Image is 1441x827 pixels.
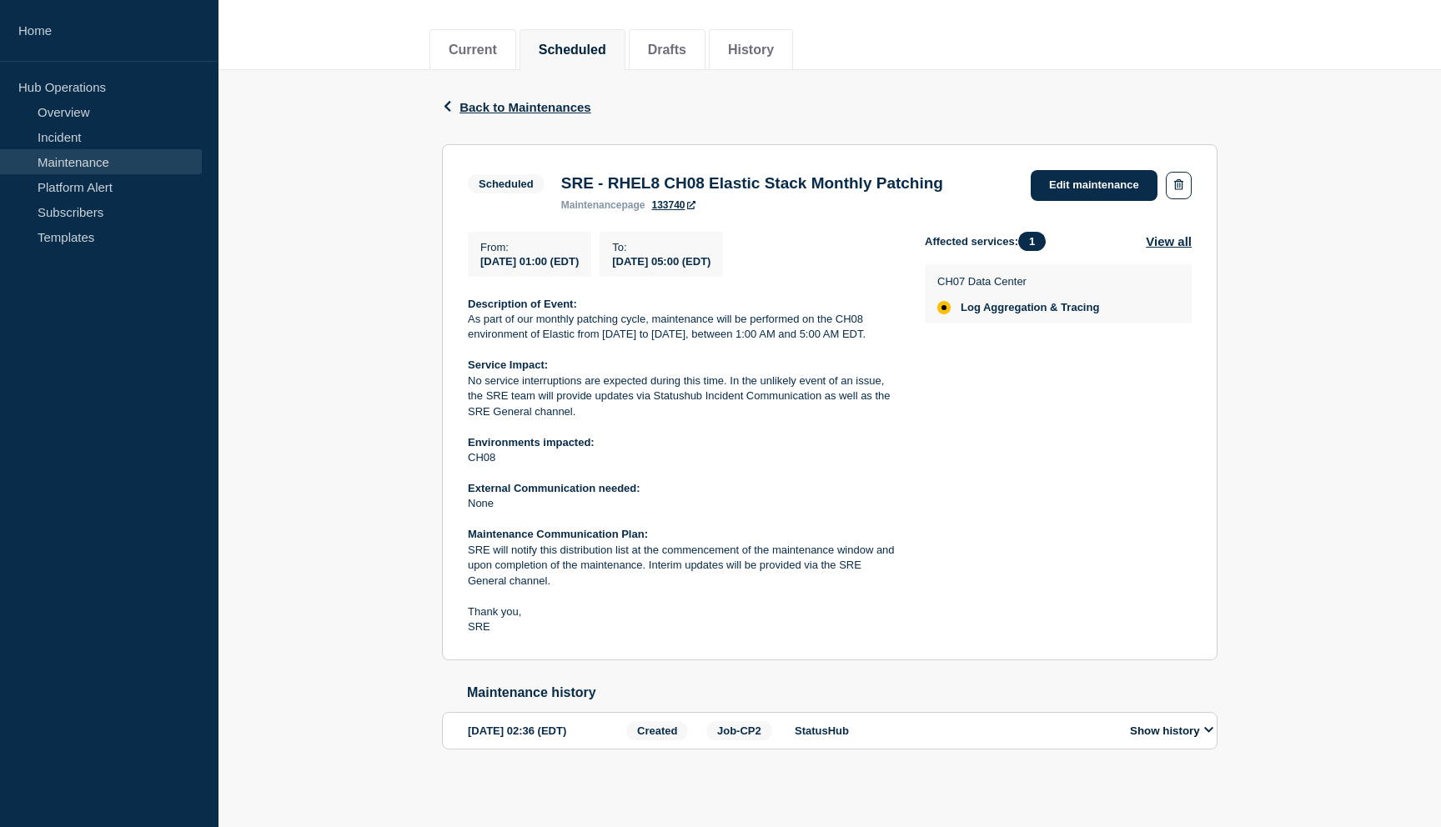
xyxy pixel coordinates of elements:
strong: Maintenance Communication Plan: [468,528,648,540]
button: Current [449,43,497,58]
p: page [561,199,645,211]
span: 1 [1018,232,1046,251]
span: Job-CP2 [706,721,772,740]
p: As part of our monthly patching cycle, maintenance will be performed on the CH08 environment of E... [468,312,898,343]
span: Created [626,721,688,740]
span: Affected services: [925,232,1054,251]
a: 133740 [651,199,695,211]
strong: Environments impacted: [468,436,595,449]
p: StatusHub [795,724,1112,737]
strong: Description of Event: [468,298,577,310]
button: Back to Maintenances [442,100,591,114]
h3: SRE - RHEL8 CH08 Elastic Stack Monthly Patching [561,174,943,193]
p: SRE will notify this distribution list at the commencement of the maintenance window and upon com... [468,543,898,589]
button: History [728,43,774,58]
h2: Maintenance history [467,685,1218,700]
div: affected [937,301,951,314]
p: Thank you, [468,604,898,619]
span: Back to Maintenances [459,100,591,114]
span: [DATE] 01:00 (EDT) [480,255,579,268]
span: Scheduled [468,174,545,193]
span: Log Aggregation & Tracing [961,301,1099,314]
button: Show history [1125,724,1218,738]
strong: Service Impact: [468,358,548,371]
span: [DATE] 05:00 (EDT) [612,255,710,268]
p: CH08 [468,450,898,465]
span: maintenance [561,199,622,211]
p: SRE [468,619,898,634]
strong: External Communication needed: [468,482,640,494]
p: CH07 Data Center [937,275,1099,288]
div: [DATE] 02:36 (EDT) [468,721,621,740]
button: Drafts [648,43,686,58]
a: Edit maintenance [1031,170,1157,201]
button: View all [1146,232,1192,251]
button: Scheduled [539,43,606,58]
p: To : [612,241,710,253]
p: From : [480,241,579,253]
p: No service interruptions are expected during this time. In the unlikely event of an issue, the SR... [468,373,898,419]
p: None [468,496,898,511]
